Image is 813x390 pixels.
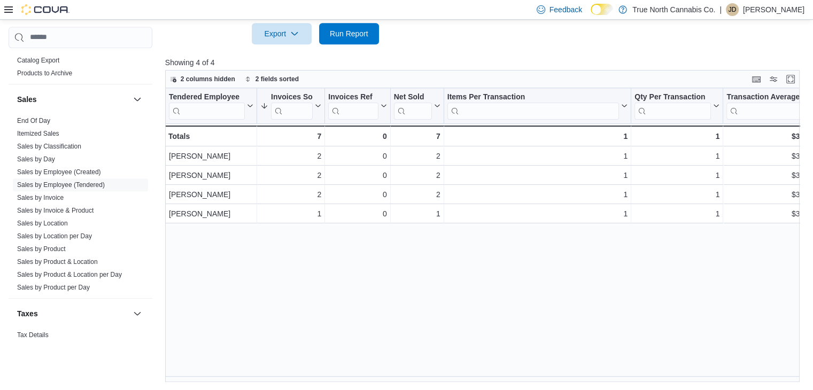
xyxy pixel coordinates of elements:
[169,188,253,201] div: [PERSON_NAME]
[634,92,711,102] div: Qty Per Transaction
[319,23,379,44] button: Run Report
[328,188,386,201] div: 0
[328,207,386,220] div: 0
[17,181,105,189] a: Sales by Employee (Tendered)
[750,73,763,85] button: Keyboard shortcuts
[17,258,98,266] a: Sales by Product & Location
[328,92,378,102] div: Invoices Ref
[271,92,313,119] div: Invoices Sold
[393,92,431,102] div: Net Sold
[252,23,312,44] button: Export
[165,57,806,68] p: Showing 4 of 4
[328,130,386,143] div: 0
[549,4,582,15] span: Feedback
[394,169,440,182] div: 2
[169,150,253,162] div: [PERSON_NAME]
[17,117,50,124] a: End Of Day
[447,207,628,220] div: 1
[447,169,628,182] div: 1
[17,130,59,137] a: Itemized Sales
[169,92,253,119] button: Tendered Employee
[17,308,129,319] button: Taxes
[271,92,313,102] div: Invoices Sold
[169,92,245,102] div: Tendered Employee
[447,92,619,119] div: Items Per Transaction
[17,219,68,228] span: Sales by Location
[634,169,719,182] div: 1
[17,143,81,150] a: Sales by Classification
[17,270,122,279] span: Sales by Product & Location per Day
[17,245,66,253] a: Sales by Product
[767,73,780,85] button: Display options
[591,4,613,15] input: Dark Mode
[255,75,299,83] span: 2 fields sorted
[17,232,92,240] span: Sales by Location per Day
[719,3,722,16] p: |
[447,188,628,201] div: 1
[394,188,440,201] div: 2
[260,188,321,201] div: 2
[634,188,719,201] div: 1
[17,207,94,214] a: Sales by Invoice & Product
[328,92,378,119] div: Invoices Ref
[260,130,321,143] div: 7
[394,150,440,162] div: 2
[17,129,59,138] span: Itemized Sales
[447,150,628,162] div: 1
[169,92,245,119] div: Tendered Employee
[632,3,715,16] p: True North Cannabis Co.
[447,130,628,143] div: 1
[726,92,806,119] div: Transaction Average
[17,69,72,77] a: Products to Archive
[726,3,739,16] div: Jessica Devereux
[9,329,152,358] div: Taxes
[328,150,386,162] div: 0
[634,92,719,119] button: Qty Per Transaction
[17,194,64,201] a: Sales by Invoice
[17,193,64,202] span: Sales by Invoice
[330,28,368,39] span: Run Report
[17,283,90,292] span: Sales by Product per Day
[634,130,719,143] div: 1
[743,3,804,16] p: [PERSON_NAME]
[17,284,90,291] a: Sales by Product per Day
[634,150,719,162] div: 1
[17,94,37,105] h3: Sales
[260,150,321,162] div: 2
[328,169,386,182] div: 0
[168,130,253,143] div: Totals
[393,92,440,119] button: Net Sold
[17,206,94,215] span: Sales by Invoice & Product
[258,23,305,44] span: Export
[9,114,152,298] div: Sales
[17,331,49,339] a: Tax Details
[17,168,101,176] a: Sales by Employee (Created)
[447,92,628,119] button: Items Per Transaction
[726,92,806,102] div: Transaction Average
[181,75,235,83] span: 2 columns hidden
[447,92,619,102] div: Items Per Transaction
[17,116,50,125] span: End Of Day
[169,207,253,220] div: [PERSON_NAME]
[729,3,737,16] span: JD
[169,169,253,182] div: [PERSON_NAME]
[17,271,122,278] a: Sales by Product & Location per Day
[131,93,144,106] button: Sales
[17,94,129,105] button: Sales
[17,220,68,227] a: Sales by Location
[394,207,440,220] div: 1
[634,92,711,119] div: Qty Per Transaction
[17,155,55,163] a: Sales by Day
[393,92,431,119] div: Net Sold
[17,56,59,65] span: Catalog Export
[17,57,59,64] a: Catalog Export
[260,207,321,220] div: 1
[393,130,440,143] div: 7
[9,54,152,84] div: Products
